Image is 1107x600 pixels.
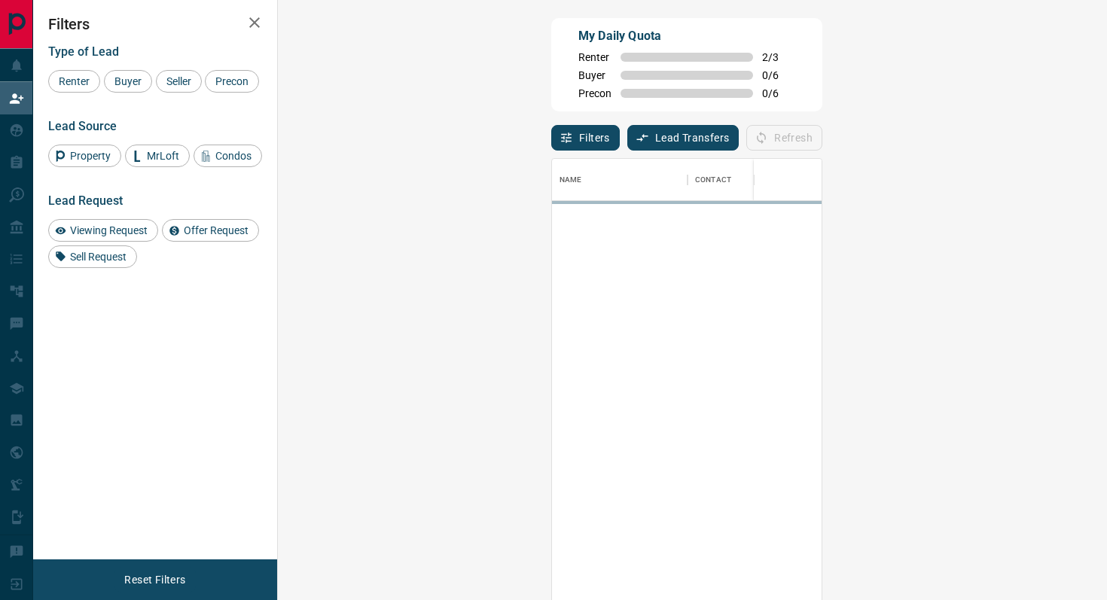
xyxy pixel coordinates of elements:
[578,51,611,63] span: Renter
[578,27,795,45] p: My Daily Quota
[194,145,262,167] div: Condos
[210,75,254,87] span: Precon
[762,87,795,99] span: 0 / 6
[114,567,195,592] button: Reset Filters
[695,159,731,201] div: Contact
[161,75,197,87] span: Seller
[53,75,95,87] span: Renter
[48,193,123,208] span: Lead Request
[688,159,808,201] div: Contact
[109,75,147,87] span: Buyer
[104,70,152,93] div: Buyer
[48,219,158,242] div: Viewing Request
[627,125,740,151] button: Lead Transfers
[48,119,117,133] span: Lead Source
[552,159,688,201] div: Name
[48,70,100,93] div: Renter
[162,219,259,242] div: Offer Request
[65,150,116,162] span: Property
[762,51,795,63] span: 2 / 3
[156,70,202,93] div: Seller
[178,224,254,236] span: Offer Request
[65,224,153,236] span: Viewing Request
[205,70,259,93] div: Precon
[551,125,620,151] button: Filters
[48,15,262,33] h2: Filters
[65,251,132,263] span: Sell Request
[578,87,611,99] span: Precon
[125,145,190,167] div: MrLoft
[210,150,257,162] span: Condos
[762,69,795,81] span: 0 / 6
[142,150,184,162] span: MrLoft
[560,159,582,201] div: Name
[578,69,611,81] span: Buyer
[48,145,121,167] div: Property
[48,44,119,59] span: Type of Lead
[48,245,137,268] div: Sell Request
